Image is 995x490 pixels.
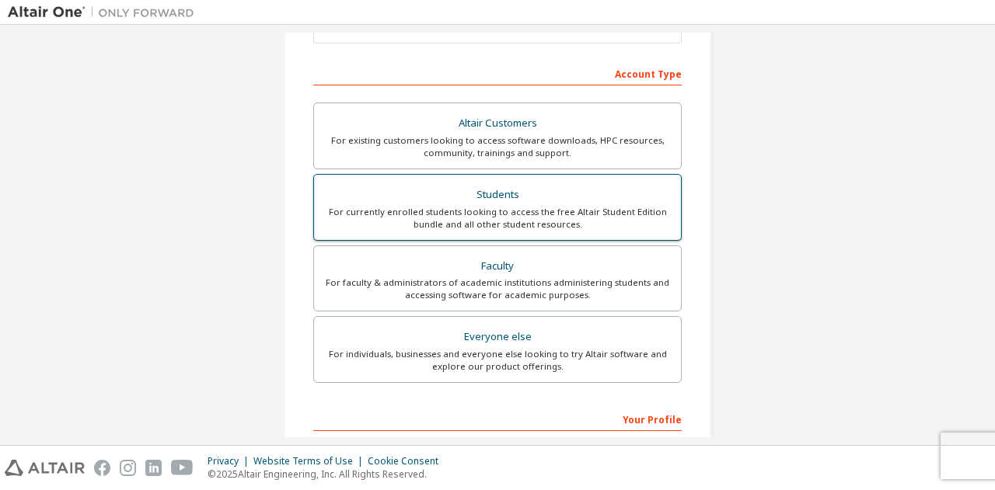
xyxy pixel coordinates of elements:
div: Students [323,184,672,206]
div: Altair Customers [323,113,672,134]
img: altair_logo.svg [5,460,85,476]
div: For faculty & administrators of academic institutions administering students and accessing softwa... [323,276,672,301]
div: Account Type [313,61,682,85]
div: Faculty [323,255,672,277]
div: For currently enrolled students looking to access the free Altair Student Edition bundle and all ... [323,206,672,231]
img: linkedin.svg [145,460,162,476]
p: © 2025 Altair Engineering, Inc. All Rights Reserved. [208,467,448,481]
div: Everyone else [323,326,672,348]
div: Website Terms of Use [253,455,368,467]
img: youtube.svg [171,460,194,476]
div: Your Profile [313,406,682,431]
img: Altair One [8,5,202,20]
div: Cookie Consent [368,455,448,467]
img: instagram.svg [120,460,136,476]
div: Privacy [208,455,253,467]
div: For existing customers looking to access software downloads, HPC resources, community, trainings ... [323,134,672,159]
img: facebook.svg [94,460,110,476]
div: For individuals, businesses and everyone else looking to try Altair software and explore our prod... [323,348,672,373]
